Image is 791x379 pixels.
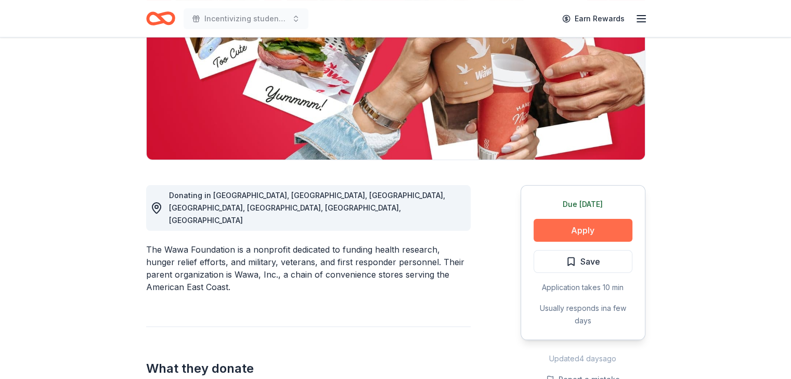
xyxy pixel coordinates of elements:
[534,250,632,273] button: Save
[184,8,308,29] button: Incentivizing students Performance, Attendance and Behavior
[534,281,632,294] div: Application takes 10 min
[580,255,600,268] span: Save
[534,198,632,211] div: Due [DATE]
[146,6,175,31] a: Home
[146,243,471,293] div: The Wawa Foundation is a nonprofit dedicated to funding health research, hunger relief efforts, a...
[521,352,645,365] div: Updated 4 days ago
[169,191,445,225] span: Donating in [GEOGRAPHIC_DATA], [GEOGRAPHIC_DATA], [GEOGRAPHIC_DATA], [GEOGRAPHIC_DATA], [GEOGRAPH...
[534,302,632,327] div: Usually responds in a few days
[204,12,288,25] span: Incentivizing students Performance, Attendance and Behavior
[556,9,631,28] a: Earn Rewards
[146,360,471,377] h2: What they donate
[534,219,632,242] button: Apply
